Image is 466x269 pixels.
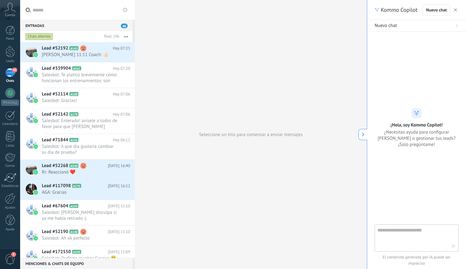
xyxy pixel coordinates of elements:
h2: ¡Hola, soy Kommo Copilot! [391,122,443,128]
div: Panel [1,37,19,41]
span: A562 [72,66,81,70]
span: Lead #71844 [42,137,68,143]
span: El contenido generado por IA puede ser impreciso [375,254,459,267]
span: 40 [12,68,17,73]
img: waba.svg [33,256,38,261]
span: A556 [69,138,78,142]
span: [PERSON_NAME] 11:11 Coach: 👍🏻 [42,52,118,58]
div: Calendario [1,122,19,126]
div: Menciones & Chats de equipo [20,258,133,269]
span: [DATE] 16:40 [108,163,130,169]
span: Lead #117098 [42,183,71,189]
button: Más [119,31,133,42]
a: Lead #52114 A100 Hoy 07:06 Salesbot: Gracias! [20,88,135,108]
span: Lead #52268 [42,163,68,169]
img: waba.svg [33,170,38,174]
span: Salesbot: [PERSON_NAME] disculpa si ya me había retirado :( [42,209,118,221]
span: [DATE] 15:09 [108,249,130,255]
div: Chats abiertos [25,33,53,40]
button: Nuevo chat [367,20,466,32]
span: Hoy 06:11 [113,137,130,143]
div: Leads [1,59,19,63]
div: Ayuda [1,227,19,232]
div: Chats [1,79,19,83]
div: WhatsApp [1,100,19,106]
div: Listas [1,144,19,148]
div: Estadísticas [1,184,19,188]
img: waba.svg [33,210,38,215]
span: Salesbot: Enterado! avisele a todos de favor para que [PERSON_NAME] conociminto y quien quiera fr... [42,118,118,130]
span: Lead #67604 [42,203,68,209]
span: Lead #52114 [42,91,68,97]
img: waba.svg [33,144,38,149]
span: Salesbot: Te platico brevemente cómo funcionan los entrenamientos: son completamente personalizad... [42,72,118,84]
span: 3 [11,252,16,257]
a: Lead #67604 A554 [DATE] 15:10 Salesbot: [PERSON_NAME] disculpa si ya me había retirado :( [20,200,135,225]
a: Lead #339904 A562 Hoy 07:20 Salesbot: Te platico brevemente cómo funcionan los entrenamientos: so... [20,62,135,88]
span: Hoy 07:06 [113,91,130,97]
span: Lead #52190 [42,229,68,235]
span: Nuevo chat [426,8,447,12]
img: waba.svg [33,190,38,195]
a: Lead #52142 A179 Hoy 07:06 Salesbot: Enterado! avisele a todos de favor para que [PERSON_NAME] co... [20,108,135,134]
span: A549 [69,164,78,168]
span: 40 [121,24,128,28]
img: waba.svg [33,236,38,240]
span: Lead #52142 [42,111,68,117]
span: Kommo Copilot [381,6,417,14]
span: [DATE] 15:10 [108,203,130,209]
span: Salesbot: Gracias! [42,98,118,104]
span: [DATE] 16:12 [108,183,130,189]
span: A140 [69,230,78,234]
span: Hoy 07:06 [113,111,130,117]
span: A559 [72,250,81,254]
span: A175 [72,184,81,188]
a: Lead #71844 A556 Hoy 06:11 Salesbot: A que dia gustaria cambiar su dia de prueba? [20,134,135,159]
img: waba.svg [33,53,38,57]
img: waba.svg [33,119,38,123]
span: Salesbot: Perfecto muchas Gracias 😁 [42,255,118,261]
img: waba.svg [33,99,38,103]
a: Lead #117098 A175 [DATE] 16:12 AGA: Gracias [20,180,135,200]
span: Hoy 07:25 [113,45,130,51]
span: Lead #172550 [42,249,71,255]
span: AGA: Gracias [42,189,118,195]
div: Correo [1,164,19,168]
span: Rr: Reaccionó ❤️ [42,169,118,175]
span: A554 [69,204,78,208]
a: Lead #172550 A559 [DATE] 15:09 Salesbot: Perfecto muchas Gracias 😁 [20,246,135,266]
div: Ajustes [1,206,19,210]
button: Nuevo chat [423,4,450,15]
span: Cuenta [5,13,15,17]
span: A179 [69,112,78,116]
span: Lead #52192 [42,45,68,51]
a: Lead #52268 A549 [DATE] 16:40 Rr: Reaccionó ❤️ [20,160,135,179]
span: Hoy 07:20 [113,65,130,72]
img: waba.svg [33,73,38,77]
span: Lead #339904 [42,65,71,72]
span: Nuevo chat [375,23,397,29]
a: Lead #52192 A143 Hoy 07:25 [PERSON_NAME] 11:11 Coach: 👍🏻 [20,42,135,62]
span: [DATE] 15:10 [108,229,130,235]
a: Lead #52190 A140 [DATE] 15:10 Salesbot: Ah ok perfecto [20,226,135,245]
span: Salesbot: Ah ok perfecto [42,235,118,241]
div: Total: 106 [101,33,119,40]
div: Entradas [20,20,133,31]
span: A143 [69,46,78,50]
span: A100 [69,92,78,96]
span: Salesbot: A que dia gustaria cambiar su dia de prueba? [42,143,118,155]
span: ¿Necesitas ayuda para configurar [PERSON_NAME] o gestionar tus leads? ¡Solo pregúntame! [375,129,459,148]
